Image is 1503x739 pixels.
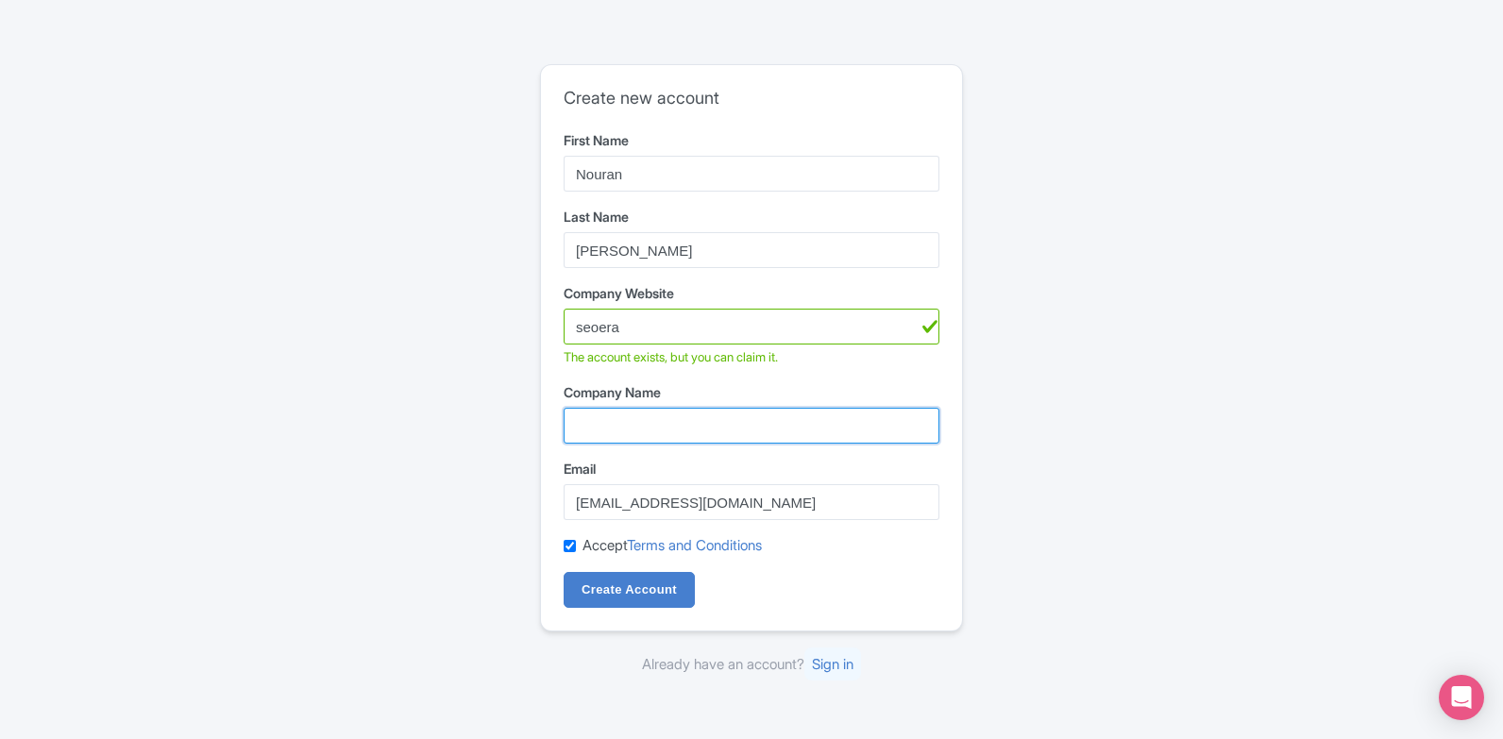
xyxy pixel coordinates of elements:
[564,382,939,402] label: Company Name
[564,572,695,608] input: Create Account
[540,654,963,676] div: Already have an account?
[564,309,939,344] input: example.com
[804,647,861,680] a: Sign in
[564,348,939,367] div: The account exists, but you can claim it.
[1439,675,1484,720] div: Open Intercom Messenger
[564,459,939,479] label: Email
[583,535,762,557] label: Accept
[627,536,762,554] a: Terms and Conditions
[564,88,939,109] h2: Create new account
[564,130,939,150] label: First Name
[564,283,939,303] label: Company Website
[564,484,939,520] input: username@example.com
[564,207,939,227] label: Last Name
